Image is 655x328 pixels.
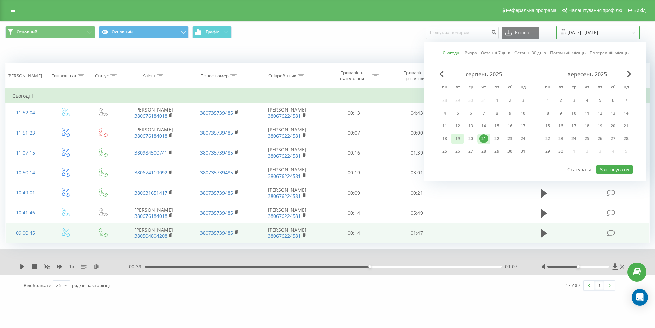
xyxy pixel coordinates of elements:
[200,129,233,136] a: 380735739485
[590,50,629,56] a: Попередній місяць
[385,123,448,143] td: 00:00
[477,121,490,131] div: чт 14 серп 2025 р.
[543,147,552,156] div: 29
[620,95,633,106] div: нд 7 вер 2025 р.
[503,95,516,106] div: сб 2 серп 2025 р.
[440,121,449,130] div: 11
[609,96,618,105] div: 6
[121,123,186,143] td: [PERSON_NAME]
[323,163,385,183] td: 00:19
[492,96,501,105] div: 1
[607,95,620,106] div: сб 6 вер 2025 р.
[481,50,510,56] a: Останні 7 днів
[607,134,620,144] div: сб 27 вер 2025 р.
[200,73,229,79] div: Бізнес номер
[593,108,607,118] div: пт 12 вер 2025 р.
[556,83,566,93] abbr: вівторок
[134,133,167,139] a: 380676184018
[426,27,499,39] input: Пошук за номером
[466,134,475,143] div: 20
[518,121,527,130] div: 17
[550,50,586,56] a: Поточний місяць
[7,73,42,79] div: [PERSON_NAME]
[134,149,167,156] a: 380984500741
[580,95,593,106] div: чт 4 вер 2025 р.
[12,186,39,200] div: 10:49:01
[556,147,565,156] div: 30
[252,223,323,243] td: [PERSON_NAME]
[252,203,323,223] td: [PERSON_NAME]
[252,123,323,143] td: [PERSON_NAME]
[596,165,633,174] button: Застосувати
[554,108,567,118] div: вт 9 вер 2025 р.
[556,96,565,105] div: 2
[554,121,567,131] div: вт 16 вер 2025 р.
[492,134,501,143] div: 22
[596,134,604,143] div: 26
[543,134,552,143] div: 22
[582,109,591,118] div: 11
[443,50,460,56] a: Сьогодні
[268,73,296,79] div: Співробітник
[323,203,385,223] td: 00:14
[516,121,530,131] div: нд 17 серп 2025 р.
[200,149,233,156] a: 380735739485
[543,96,552,105] div: 1
[554,134,567,144] div: вт 23 вер 2025 р.
[620,108,633,118] div: нд 14 вер 2025 р.
[466,121,475,130] div: 13
[451,146,464,157] div: вт 26 серп 2025 р.
[252,163,323,183] td: [PERSON_NAME]
[323,223,385,243] td: 00:14
[582,83,592,93] abbr: четвер
[268,173,301,179] a: 380676224581
[632,289,648,306] div: Open Intercom Messenger
[385,143,448,163] td: 01:39
[516,95,530,106] div: нд 3 серп 2025 р.
[621,83,631,93] abbr: неділя
[477,134,490,144] div: чт 21 серп 2025 р.
[492,147,501,156] div: 29
[479,134,488,143] div: 21
[490,134,503,144] div: пт 22 серп 2025 р.
[607,108,620,118] div: сб 13 вер 2025 р.
[505,147,514,156] div: 30
[268,113,301,119] a: 380676224581
[622,109,631,118] div: 14
[564,165,595,174] button: Скасувати
[607,121,620,131] div: сб 20 вер 2025 р.
[252,143,323,163] td: [PERSON_NAME]
[323,183,385,203] td: 00:09
[569,96,578,105] div: 3
[567,121,580,131] div: ср 17 вер 2025 р.
[567,95,580,106] div: ср 3 вер 2025 р.
[567,108,580,118] div: ср 10 вер 2025 р.
[580,108,593,118] div: чт 11 вер 2025 р.
[12,106,39,119] div: 11:52:04
[620,134,633,144] div: нд 28 вер 2025 р.
[451,121,464,131] div: вт 12 серп 2025 р.
[453,109,462,118] div: 5
[505,96,514,105] div: 2
[323,103,385,123] td: 00:13
[385,183,448,203] td: 00:21
[452,83,463,93] abbr: вівторок
[593,134,607,144] div: пт 26 вер 2025 р.
[516,108,530,118] div: нд 10 серп 2025 р.
[541,71,633,78] div: вересень 2025
[609,134,618,143] div: 27
[580,134,593,144] div: чт 25 вер 2025 р.
[582,96,591,105] div: 4
[385,103,448,123] td: 04:43
[541,146,554,157] div: пн 29 вер 2025 р.
[505,83,515,93] abbr: субота
[368,265,371,268] div: Accessibility label
[516,146,530,157] div: нд 31 серп 2025 р.
[6,89,650,103] td: Сьогодні
[596,96,604,105] div: 5
[134,233,167,239] a: 380504804208
[569,121,578,130] div: 17
[554,146,567,157] div: вт 30 вер 2025 р.
[514,50,546,56] a: Останні 30 днів
[594,281,604,290] a: 1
